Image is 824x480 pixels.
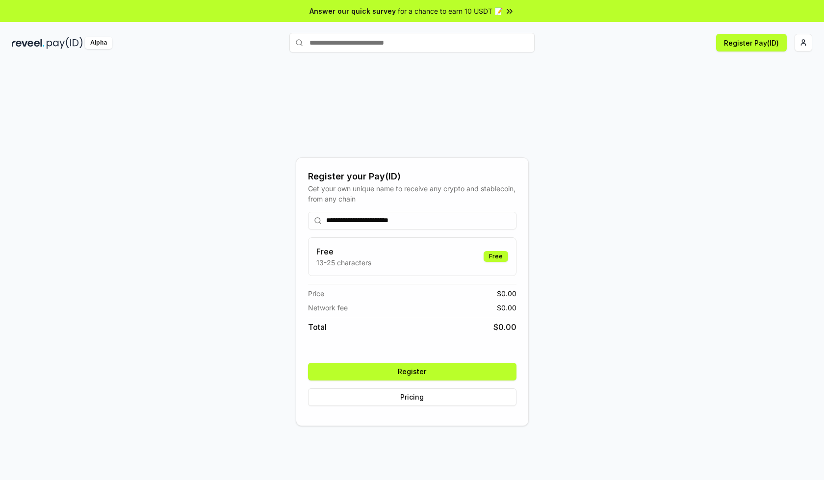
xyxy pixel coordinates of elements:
h3: Free [316,246,371,257]
span: Price [308,288,324,299]
span: Network fee [308,303,348,313]
img: reveel_dark [12,37,45,49]
span: for a chance to earn 10 USDT 📝 [398,6,503,16]
span: Answer our quick survey [309,6,396,16]
button: Register Pay(ID) [716,34,787,51]
div: Alpha [85,37,112,49]
span: $ 0.00 [497,288,516,299]
button: Pricing [308,388,516,406]
button: Register [308,363,516,380]
div: Get your own unique name to receive any crypto and stablecoin, from any chain [308,183,516,204]
span: $ 0.00 [497,303,516,313]
span: Total [308,321,327,333]
p: 13-25 characters [316,257,371,268]
img: pay_id [47,37,83,49]
span: $ 0.00 [493,321,516,333]
div: Register your Pay(ID) [308,170,516,183]
div: Free [484,251,508,262]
